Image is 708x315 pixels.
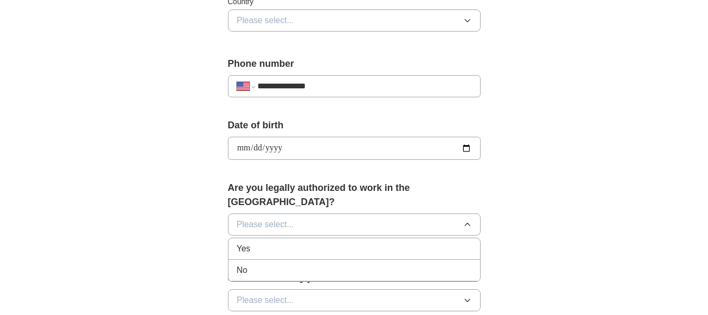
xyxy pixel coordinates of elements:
[228,9,481,32] button: Please select...
[237,242,251,255] span: Yes
[237,264,247,277] span: No
[228,57,481,71] label: Phone number
[237,218,294,231] span: Please select...
[228,118,481,133] label: Date of birth
[237,294,294,307] span: Please select...
[237,14,294,27] span: Please select...
[228,181,481,209] label: Are you legally authorized to work in the [GEOGRAPHIC_DATA]?
[228,289,481,311] button: Please select...
[228,214,481,236] button: Please select...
